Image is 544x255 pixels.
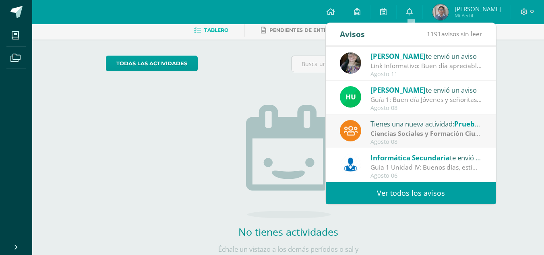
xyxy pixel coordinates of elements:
[455,12,501,19] span: Mi Perfil
[204,27,228,33] span: Tablero
[427,29,441,38] span: 1191
[427,29,482,38] span: avisos sin leer
[370,152,482,163] div: te envió un aviso
[194,24,228,37] a: Tablero
[370,51,482,61] div: te envió un aviso
[292,56,470,72] input: Busca una actividad próxima aquí...
[340,154,361,175] img: 6ed6846fa57649245178fca9fc9a58dd.png
[269,27,338,33] span: Pendientes de entrega
[432,4,449,20] img: 4b3193a9a6b9d84d82606705fbbd4e56.png
[370,85,482,95] div: te envió un aviso
[340,86,361,108] img: fd23069c3bd5c8dde97a66a86ce78287.png
[326,182,496,204] a: Ver todos los avisos
[454,119,509,129] span: Prueba de Logro
[370,118,482,129] div: Tienes una nueva actividad:
[370,139,482,145] div: Agosto 08
[370,95,482,104] div: Guía 1: Buen día Jóvenes y señoritas que San Juan Bosco Y María Auxiliadora les Bendigan. Por med...
[208,225,369,238] h2: No tienes actividades
[106,56,198,71] a: todas las Actividades
[370,71,482,78] div: Agosto 11
[246,105,331,218] img: no_activities.png
[370,129,482,138] div: | Prueba de Logro
[370,52,426,61] span: [PERSON_NAME]
[340,52,361,74] img: 8322e32a4062cfa8b237c59eedf4f548.png
[370,85,426,95] span: [PERSON_NAME]
[370,61,482,70] div: Link Informativo: Buen día apreciables estudiantes, es un gusto dirigirme a ustedes en este inici...
[370,153,450,162] span: Informática Secundaria
[261,24,338,37] a: Pendientes de entrega
[455,5,501,13] span: [PERSON_NAME]
[370,105,482,112] div: Agosto 08
[370,163,482,172] div: Guia 1 Unidad IV: Buenos días, estimados estudiantes, es un gusto saludarles por este medio, les ...
[370,172,482,179] div: Agosto 06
